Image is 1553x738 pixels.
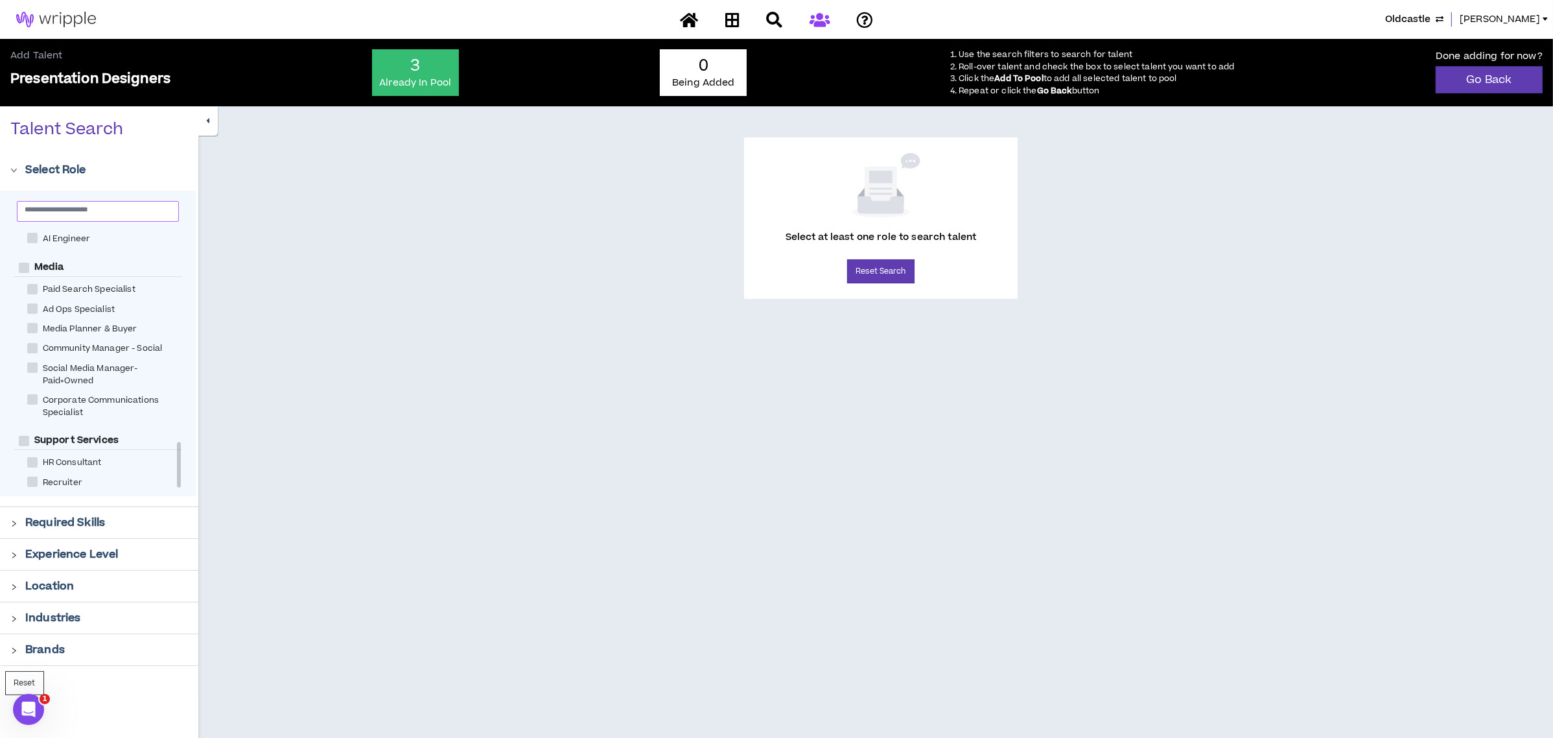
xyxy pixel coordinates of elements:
span: right [10,552,18,559]
p: 0 [666,56,740,77]
span: Media Planner & Buyer [38,323,143,335]
span: right [10,167,18,174]
span: Corporate Communications Specialist [38,394,192,419]
span: right [10,584,18,591]
li: Repeat or click the button [959,86,1234,96]
span: AI Engineer [38,233,96,245]
span: Social Media Manager-Paid+Owned [38,363,192,387]
span: right [10,647,18,654]
span: Ad Ops Specialist [38,304,120,316]
button: Reset Search [847,259,914,283]
p: Done adding for now? [1436,49,1543,66]
p: Brands [25,642,65,658]
p: Select Role [25,162,86,178]
span: Media [29,261,69,274]
span: Paid Search Specialist [38,283,141,296]
iframe: Intercom live chat [13,694,44,725]
li: Click the to add all selected talent to pool [959,73,1234,84]
span: right [10,615,18,623]
span: Recruiter [38,477,88,489]
span: HR Consultant [38,457,107,469]
li: Roll-over talent and check the box to select talent you want to add [959,62,1234,72]
p: 3 [379,56,452,77]
span: 1 [40,694,50,704]
p: Being Added [666,77,740,89]
p: Required Skills [25,515,105,530]
span: right [10,520,18,527]
p: Location [25,578,74,594]
p: Presentation Designers [10,70,170,88]
span: [PERSON_NAME] [1460,12,1540,27]
a: Go Back [1436,66,1543,93]
button: Reset [5,671,44,695]
p: Select at least one role to search talent [786,231,977,259]
p: Talent Search [10,119,123,140]
button: Oldcastle [1385,12,1443,27]
span: Community Manager - Social [38,342,168,355]
p: Already In Pool [379,77,452,89]
span: Oldcastle [1385,12,1430,27]
li: Use the search filters to search for talent [959,49,1234,60]
p: Industries [25,610,80,626]
span: Support Services [29,434,124,447]
span: Go Back [1037,85,1072,97]
p: Experience Level [25,547,118,562]
p: Add Talent [10,49,170,62]
span: Add To Pool [994,73,1044,84]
